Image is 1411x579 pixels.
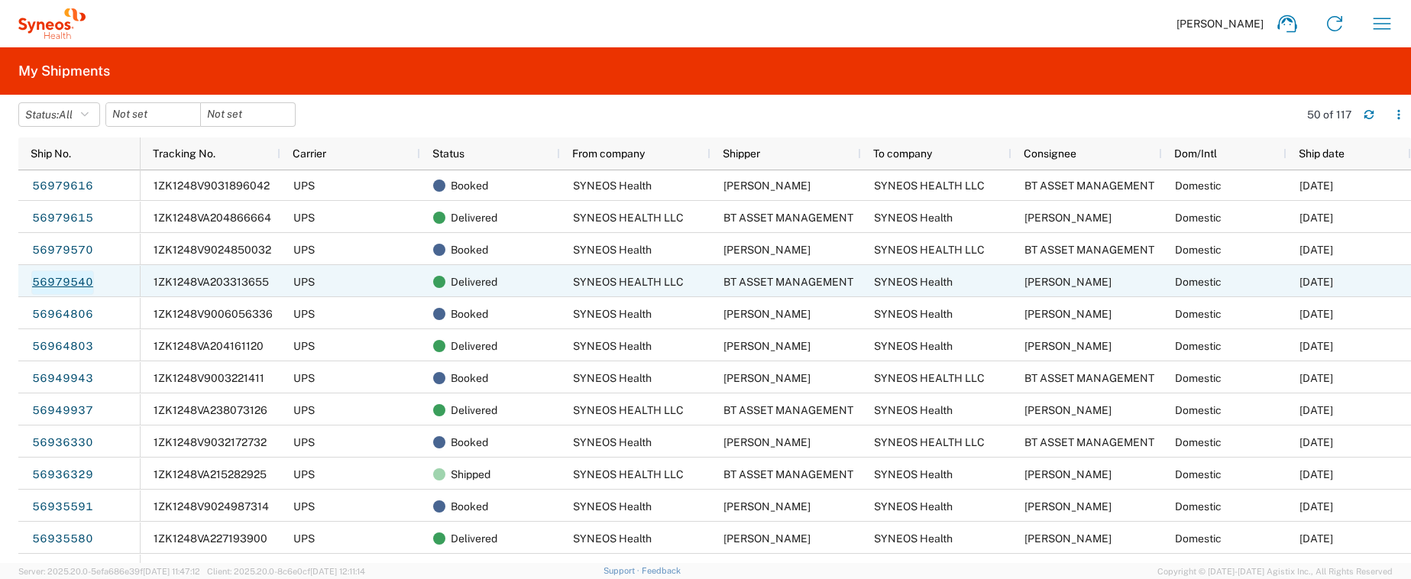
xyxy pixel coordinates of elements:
span: 1ZK1248V9024850032 [154,244,271,256]
span: Client: 2025.20.0-8c6e0cf [207,567,365,576]
span: SYNEOS Health [573,340,652,352]
span: UPS [293,468,315,480]
span: 09/29/2025 [1299,340,1333,352]
span: SYNEOS Health [874,340,953,352]
span: Carl Sumpter [1024,500,1112,513]
span: SYNEOS Health [874,532,953,545]
a: 56935580 [31,527,94,552]
span: BT ASSET MANAGEMENT [723,404,853,416]
span: UPS [293,180,315,192]
span: Delivered [451,394,497,426]
span: Booked [451,234,488,266]
span: UPS [293,212,315,224]
span: 1ZK1248VA227193900 [154,532,267,545]
span: BT ASSET MANAGEMENT [723,212,853,224]
span: Booked [451,170,488,202]
span: Domestic [1175,308,1222,320]
span: BT ASSET MANAGEMENT [723,276,853,288]
span: 1ZK1248VA204161120 [154,340,264,352]
a: 56964806 [31,302,94,327]
span: Domestic [1175,340,1222,352]
button: Status:All [18,102,100,127]
span: Ship date [1299,147,1345,160]
span: SYNEOS Health [874,500,953,513]
a: Feedback [642,566,681,575]
span: Ship No. [31,147,71,160]
span: BT ASSET MANAGEMENT [1024,372,1154,384]
span: UPS [293,276,315,288]
span: Booked [451,426,488,458]
span: Delivered [451,330,497,362]
span: SYNEOS Health [573,532,652,545]
span: 09/25/2025 [1299,436,1333,448]
div: 50 of 117 [1307,108,1351,121]
span: [PERSON_NAME] [1176,17,1264,31]
span: UPS [293,340,315,352]
span: SYNEOS Health [573,500,652,513]
span: 09/30/2025 [1299,244,1333,256]
span: Delivered [451,202,497,234]
span: Delivered [451,266,497,298]
span: [DATE] 12:11:14 [310,567,365,576]
span: Domestic [1175,212,1222,224]
span: UPS [293,436,315,448]
span: All [59,108,73,121]
span: Christopher Van Denburg [1024,532,1112,545]
a: 56979615 [31,206,94,231]
span: [DATE] 11:47:12 [143,567,200,576]
span: Copyright © [DATE]-[DATE] Agistix Inc., All Rights Reserved [1157,564,1393,578]
a: 56936330 [31,431,94,455]
span: SYNEOS Health [874,308,953,320]
span: SYNEOS HEALTH LLC [573,276,684,288]
span: BT ASSET MANAGEMENT [723,468,853,480]
span: Christopher Van Denburg [723,500,811,513]
span: Stacy Walton [723,244,811,256]
span: From company [572,147,645,160]
span: To company [873,147,932,160]
a: 56964803 [31,335,94,359]
span: 09/26/2025 [1299,372,1333,384]
span: 1ZK1248V9031896042 [154,180,270,192]
span: Domestic [1175,468,1222,480]
span: 09/30/2025 [1299,276,1333,288]
span: SYNEOS Health [874,212,953,224]
span: Stacy Walton [1024,276,1112,288]
span: Shipper [723,147,760,160]
span: Tracking No. [153,147,215,160]
span: SYNEOS Health [874,404,953,416]
span: Domestic [1175,532,1222,545]
span: 1ZK1248VA238073126 [154,404,267,416]
span: SYNEOS HEALTH LLC [573,468,684,480]
span: 09/25/2025 [1299,500,1333,513]
span: Carl Sumpter [723,532,811,545]
input: Not set [106,103,200,126]
span: UPS [293,500,315,513]
span: Carl Sumpter [723,340,811,352]
span: SYNEOS HEALTH LLC [874,436,985,448]
span: 09/29/2025 [1299,308,1333,320]
span: 09/30/2025 [1299,180,1333,192]
a: 56979570 [31,238,94,263]
span: 1ZK1248V9024987314 [154,500,269,513]
span: Carl Sumpter [1024,308,1112,320]
span: Domestic [1175,372,1222,384]
span: Ramya Gajula [723,308,811,320]
h2: My Shipments [18,62,110,80]
span: 09/25/2025 [1299,532,1333,545]
span: SYNEOS Health [874,468,953,480]
span: Domestic [1175,436,1222,448]
span: Emily Flack [723,372,811,384]
span: 1ZK1248VA215282925 [154,468,267,480]
a: 56949937 [31,399,94,423]
span: 09/26/2025 [1299,404,1333,416]
a: 56979616 [31,174,94,199]
span: Domestic [1175,244,1222,256]
span: Delivered [451,522,497,555]
span: Emily Flack [1024,404,1112,416]
span: Domestic [1175,404,1222,416]
span: Shelly Brewer [723,436,811,448]
span: SYNEOS Health [573,244,652,256]
span: 09/30/2025 [1299,212,1333,224]
input: Not set [201,103,295,126]
span: BT ASSET MANAGEMENT [1024,180,1154,192]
